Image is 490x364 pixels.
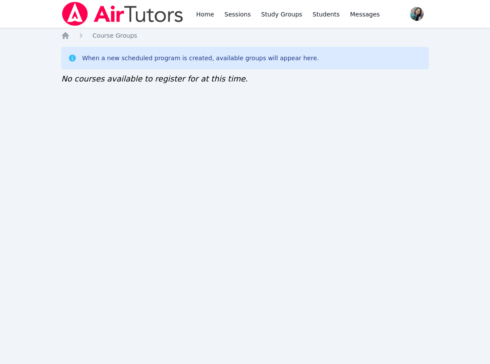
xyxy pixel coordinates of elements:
img: Air Tutors [61,2,184,26]
span: Course Groups [92,32,137,39]
nav: Breadcrumb [61,31,428,40]
a: Course Groups [92,31,137,40]
span: No courses available to register for at this time. [61,74,248,83]
div: When a new scheduled program is created, available groups will appear here. [82,54,319,62]
span: Messages [350,10,380,19]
